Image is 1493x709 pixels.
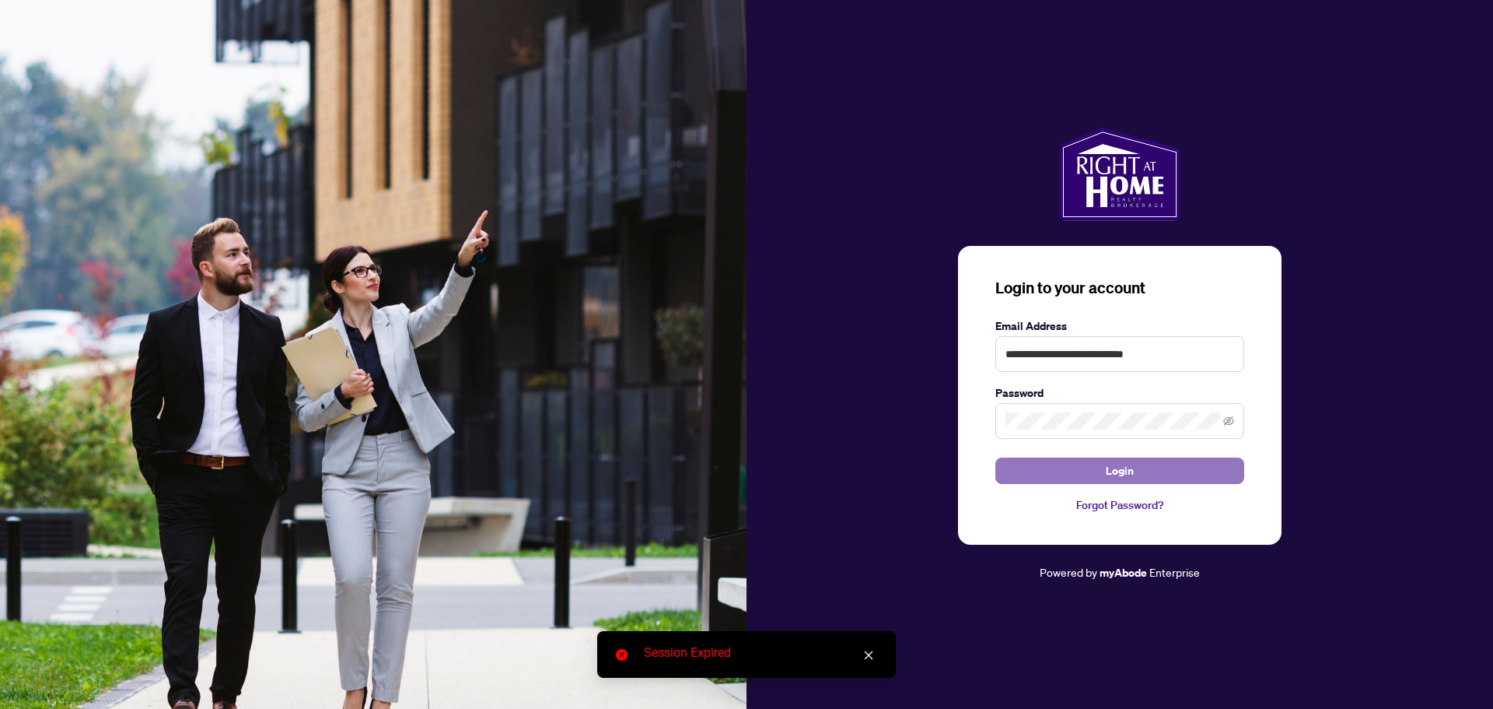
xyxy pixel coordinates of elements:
div: Session Expired [644,644,877,662]
span: close [863,650,874,661]
span: Powered by [1040,565,1097,579]
h3: Login to your account [995,277,1244,299]
span: Login [1106,458,1134,483]
span: close-circle [616,649,628,661]
label: Email Address [995,318,1244,335]
a: myAbode [1100,564,1147,581]
label: Password [995,384,1244,402]
span: Enterprise [1149,565,1200,579]
span: eye-invisible [1223,416,1234,426]
button: Login [995,458,1244,484]
img: ma-logo [1059,128,1180,221]
a: Forgot Password? [995,497,1244,514]
a: Close [860,647,877,664]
